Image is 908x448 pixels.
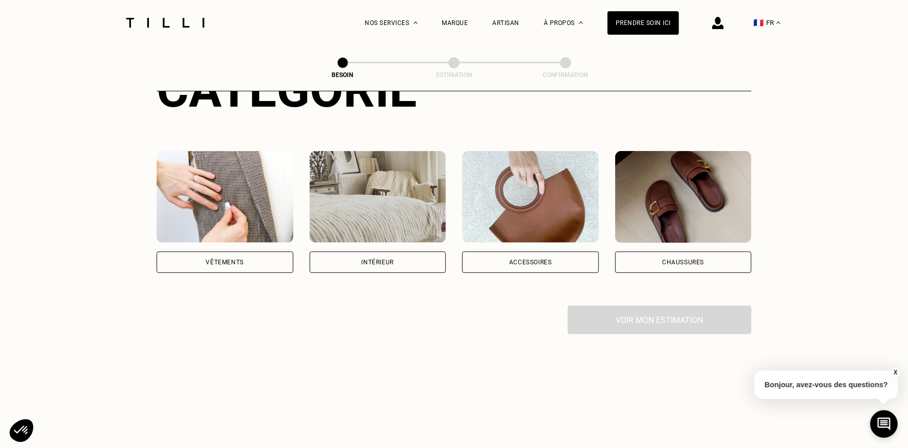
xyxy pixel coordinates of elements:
[753,18,764,28] span: 🇫🇷
[615,151,752,243] img: Chaussures
[403,71,505,79] div: Estimation
[157,151,293,243] img: Vêtements
[776,21,780,24] img: menu déroulant
[362,259,394,265] div: Intérieur
[509,259,552,265] div: Accessoires
[712,17,724,29] img: icône connexion
[579,21,583,24] img: Menu déroulant à propos
[442,19,468,27] a: Marque
[662,259,704,265] div: Chaussures
[122,18,208,28] img: Logo du service de couturière Tilli
[206,259,244,265] div: Vêtements
[414,21,418,24] img: Menu déroulant
[608,11,679,35] a: Prendre soin ici
[493,19,520,27] a: Artisan
[890,367,900,378] button: X
[462,151,599,243] img: Accessoires
[754,370,898,399] p: Bonjour, avez-vous des questions?
[515,71,617,79] div: Confirmation
[292,71,394,79] div: Besoin
[310,151,446,243] img: Intérieur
